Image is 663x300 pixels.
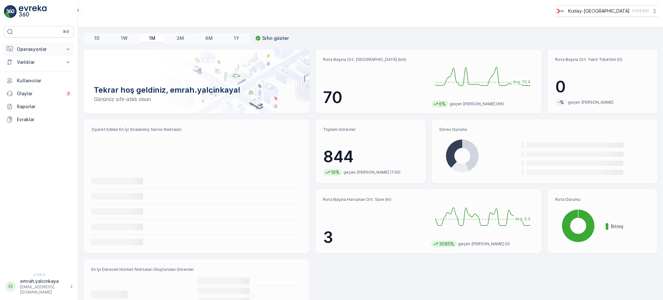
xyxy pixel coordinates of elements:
p: Ziyaret Edilen En İyi Sıralanmış Servis Noktaları [91,127,302,132]
p: 3085% [438,241,455,247]
p: Raporlar [17,103,71,110]
p: Olaylar [17,90,62,97]
p: Evraklar [17,116,71,123]
p: 70 [323,88,426,107]
button: EEemrah.yalcinkaya[EMAIL_ADDRESS][DOMAIN_NAME] [4,278,74,295]
a: Evraklar [4,113,74,126]
a: Raporlar [4,100,74,113]
p: 16% [330,169,340,176]
p: Gününüz sıfır-atıklı olsun [94,95,299,103]
p: 3M [176,35,184,41]
p: Rota Başına Harcanan Ort. Süre (hr) [323,197,426,202]
button: Kızılay-[GEOGRAPHIC_DATA](+03:00) [554,5,658,17]
p: 2 [67,91,70,96]
p: [EMAIL_ADDRESS][DOMAIN_NAME] [20,284,67,295]
p: 6% [438,101,446,107]
button: Operasyonlar [4,43,74,56]
p: Toplam Görevler [323,127,418,132]
button: Varlıklar [4,56,74,69]
p: geçen [PERSON_NAME] (0) [458,241,510,247]
p: 3 [323,228,426,247]
p: ⌘B [63,29,69,34]
div: EE [6,281,16,292]
p: Operasyonlar [17,46,61,52]
p: 1Y [234,35,239,41]
p: 1D [94,35,100,41]
span: v 1.50.4 [4,273,74,277]
p: 0 [555,77,650,97]
p: 844 [323,147,418,167]
p: Kızılay-[GEOGRAPHIC_DATA] [568,8,630,14]
img: logo_light-DOdMpM7g.png [19,5,47,18]
a: Kullanıcılar [4,74,74,87]
p: Rota Başına Ort. [GEOGRAPHIC_DATA] (km) [323,57,426,62]
img: k%C4%B1z%C4%B1lay_D5CCths.png [554,7,566,15]
p: Sıfırı göster [262,35,289,41]
p: -% [557,99,565,106]
p: Rota Başına Ort. Yakıt Tüketimi (lt) [555,57,650,62]
p: Rota Durumu [555,197,650,202]
p: Görev Durumu [439,127,650,132]
p: Tekrar hoş geldiniz, emrah.yalcinkaya! [94,85,299,95]
img: logo [4,5,17,18]
p: 6M [205,35,213,41]
p: Bitmiş [611,223,650,230]
p: 1M [149,35,155,41]
p: En İyi Dereceli Hizmet Noktaları Oluşturulan Görevler [91,267,302,272]
p: Varlıklar [17,59,61,65]
p: Kullanıcılar [17,77,71,84]
p: geçen [PERSON_NAME] (66) [450,101,504,107]
p: ( +03:00 ) [632,8,649,14]
p: geçen [PERSON_NAME] (730) [343,170,400,175]
p: geçen [PERSON_NAME] [568,100,613,105]
a: Olaylar2 [4,87,74,100]
p: emrah.yalcinkaya [20,278,67,284]
p: 1W [121,35,128,41]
